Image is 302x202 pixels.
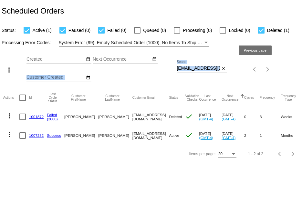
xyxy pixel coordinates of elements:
[169,96,178,100] button: Change sorting for Status
[185,88,199,107] mat-header-cell: Validation Checks
[248,63,261,76] button: Previous page
[244,96,254,100] button: Change sorting for Cycles
[47,133,61,137] a: Success
[261,63,274,76] button: Next page
[26,75,85,80] input: Customer Created
[281,94,296,101] button: Change sorting for FrequencyType
[132,96,155,100] button: Change sorting for CustomerEmail
[5,66,13,74] mat-icon: more_vert
[222,126,244,145] mat-cell: [DATE]
[26,57,85,62] input: Created
[222,136,235,140] a: (GMT-4)
[222,107,244,126] mat-cell: [DATE]
[185,131,193,139] mat-icon: check
[260,96,275,100] button: Change sorting for Frequency
[199,94,216,101] button: Change sorting for LastOccurrenceUtc
[220,65,227,72] button: Clear
[281,107,302,126] mat-cell: Weeks
[47,117,58,121] a: (2000)
[6,131,14,138] mat-icon: more_vert
[199,117,213,121] a: (GMT-4)
[33,26,52,34] span: Active (1)
[183,26,212,34] span: Processing (0)
[29,96,32,100] button: Change sorting for Id
[98,126,132,145] mat-cell: [PERSON_NAME]
[229,26,250,34] span: Locked (0)
[143,26,166,34] span: Queued (0)
[248,152,263,156] div: 1 - 2 of 2
[169,115,182,119] span: Deleted
[260,126,281,145] mat-cell: 1
[29,115,44,119] a: 1001872
[2,6,64,15] h2: Scheduled Orders
[64,107,98,126] mat-cell: [PERSON_NAME]
[64,94,92,101] button: Change sorting for CustomerFirstName
[189,152,215,156] div: Items per page:
[98,94,126,101] button: Change sorting for CustomerLastName
[3,88,19,107] mat-header-cell: Actions
[185,113,193,120] mat-icon: check
[47,113,57,117] a: Failed
[132,126,169,145] mat-cell: [EMAIL_ADDRESS][DOMAIN_NAME]
[169,133,179,137] span: Active
[98,107,132,126] mat-cell: [PERSON_NAME]
[93,57,151,62] input: Next Occurrence
[221,66,226,71] mat-icon: close
[107,26,126,34] span: Failed (0)
[152,57,157,62] mat-icon: date_range
[244,107,260,126] mat-cell: 0
[199,136,213,140] a: (GMT-4)
[86,75,90,80] mat-icon: date_range
[47,92,58,103] button: Change sorting for LastProcessingCycleId
[64,126,98,145] mat-cell: [PERSON_NAME]
[59,39,209,47] mat-select: Filter by Processing Error Codes
[2,28,16,33] span: Status:
[218,152,223,156] span: 20
[281,126,302,145] mat-cell: Months
[68,26,90,34] span: Paused (0)
[286,147,299,160] button: Next page
[177,66,220,71] input: Search
[132,107,169,126] mat-cell: [EMAIL_ADDRESS][DOMAIN_NAME]
[2,40,51,45] span: Processing Error Codes:
[199,126,222,145] mat-cell: [DATE]
[222,117,235,121] a: (GMT-4)
[274,147,286,160] button: Previous page
[6,112,14,120] mat-icon: more_vert
[267,26,289,34] span: Deleted (1)
[222,94,238,101] button: Change sorting for NextOccurrenceUtc
[199,107,222,126] mat-cell: [DATE]
[260,107,281,126] mat-cell: 3
[86,57,90,62] mat-icon: date_range
[218,152,236,157] mat-select: Items per page:
[244,126,260,145] mat-cell: 2
[29,133,44,137] a: 1007282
